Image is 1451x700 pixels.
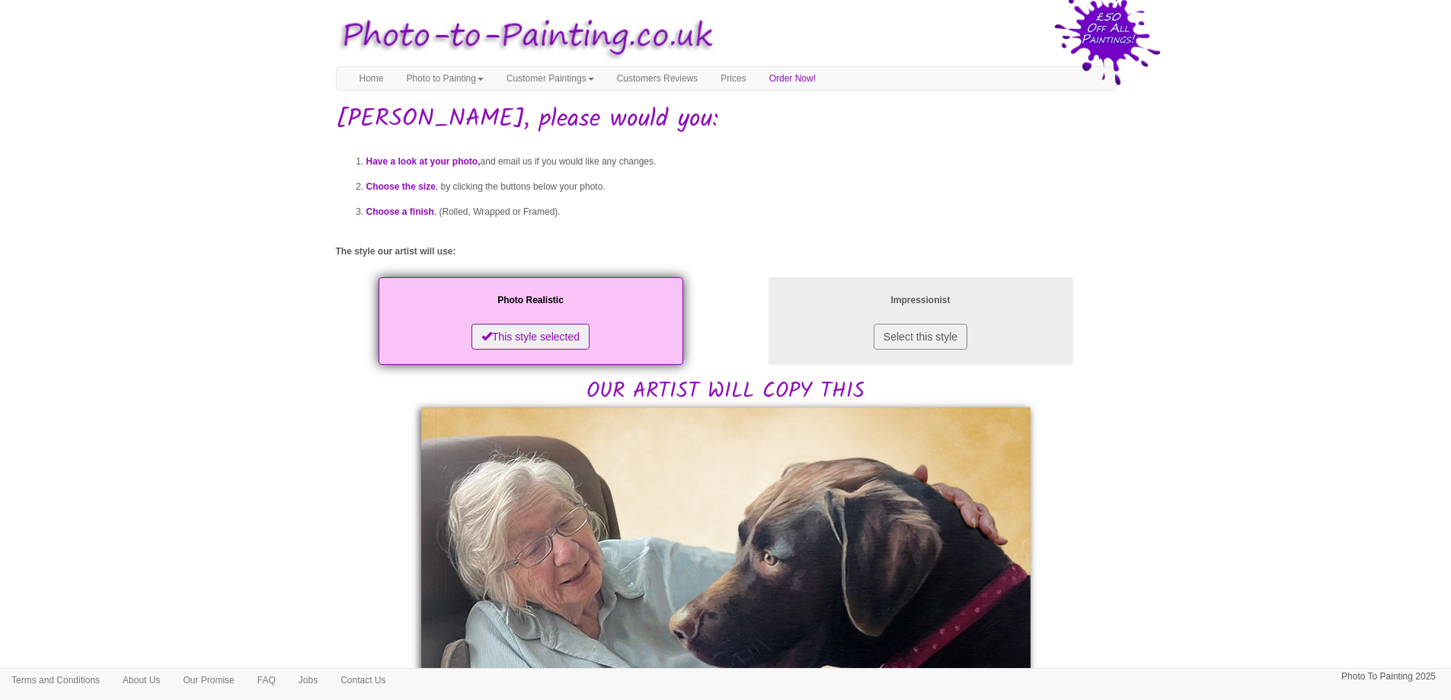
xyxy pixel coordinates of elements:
img: Photo to Painting [328,8,718,66]
a: Our Promise [171,669,245,692]
p: Photo Realistic [394,292,668,308]
label: The style our artist will use: [336,245,456,258]
span: Choose a finish [366,206,434,217]
span: Have a look at your photo, [366,156,481,167]
a: FAQ [246,669,287,692]
a: Customer Paintings [495,67,606,90]
button: Select this style [874,324,967,350]
a: About Us [111,669,171,692]
a: Order Now! [758,67,827,90]
a: Prices [709,67,757,90]
a: Jobs [287,669,329,692]
span: Choose the size [366,181,436,192]
a: Photo to Painting [395,67,495,90]
button: This style selected [471,324,590,350]
h2: OUR ARTIST WILL COPY THIS [336,273,1116,404]
a: Contact Us [329,669,397,692]
p: Photo To Painting 2025 [1341,669,1436,685]
li: , by clicking the buttons below your photo. [366,174,1116,200]
a: Customers Reviews [606,67,710,90]
li: and email us if you would like any changes. [366,149,1116,174]
h1: [PERSON_NAME], please would you: [336,106,1116,133]
p: Impressionist [784,292,1058,308]
li: , (Rolled, Wrapped or Framed). [366,200,1116,225]
a: Home [348,67,395,90]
